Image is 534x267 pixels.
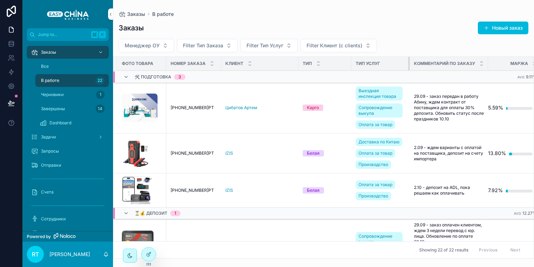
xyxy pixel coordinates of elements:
a: Доставка по КитаюОплата за товарПроизводство [356,136,405,170]
span: 🛠 Подготовка [135,74,171,80]
a: В работе [152,11,174,18]
span: Powered by [27,234,51,239]
a: Доставка по Китаю [356,138,402,146]
a: Выездная инспекция товара [356,87,403,101]
span: Запросы [41,148,59,154]
span: Сопровождение выкупа [358,105,400,116]
a: [PHONE_NUMBER]РТ [171,105,217,111]
div: Белая [307,150,320,156]
span: Filter Тип Услуг [247,42,283,49]
a: [PHONE_NUMBER]РТ [171,188,217,193]
a: Карго [303,105,347,111]
a: 7.92% [488,183,533,197]
a: Цибатов Артем [225,105,257,111]
span: Dashboard [49,120,71,126]
span: Jump to... [38,32,88,37]
p: [PERSON_NAME] [49,251,90,258]
img: imax.jpg [122,231,154,259]
span: Производство [358,193,388,199]
span: Отправки [41,162,61,168]
span: Filter Клиент (с clients) [307,42,362,49]
a: Белая [303,150,347,156]
a: Клиенты [27,227,109,239]
a: Monosnap-IZIS---регистраторы-от-18.10.2024---Google-Таблицы-2024-12-23-17-57-26.png [122,176,162,204]
span: Задачи [41,134,56,140]
a: IZIS [225,188,233,193]
span: [PHONE_NUMBER]РТ [171,105,214,111]
span: Фото Товара [122,61,153,66]
button: Select Button [177,39,238,52]
a: 12.27% [488,238,533,252]
div: Белая [307,187,320,194]
a: Задачи [27,131,109,143]
a: Оплата за товар [356,149,395,158]
a: Сотрудники [27,213,109,225]
a: IZIS [225,150,294,156]
span: Тип Услуг [356,61,380,66]
img: App logo [47,8,89,20]
img: Monosnap-IZIS---регистраторы-от-18.10.2024---Google-Таблицы-2024-12-23-17-57-26.png [122,176,152,204]
span: Маржа [510,61,528,66]
img: CleanShot-2025-09-29-at-15.31.49@2x.png [122,94,158,122]
button: Select Button [301,39,377,52]
a: Запросы [27,145,109,158]
img: Screenshot-at-Aug-26-12-50-10.png [122,139,150,167]
button: Select Button [119,39,174,52]
span: Все [41,64,49,69]
span: K [100,32,105,37]
span: Сопровождение выкупа [358,233,400,245]
div: 22 [95,76,105,85]
h1: Заказы [119,23,144,33]
span: ⏳💰 Депозит [135,210,167,216]
span: [PHONE_NUMBER]РТ [171,150,214,156]
a: 13.80% [488,146,533,160]
a: Отправки [27,159,109,172]
div: 1 [174,210,176,216]
span: Заказы [127,11,145,18]
span: 2.09 - ждем варианты с оплатой на поставщика, депозит на счету импортера [414,145,484,162]
a: Черновики1 [35,88,109,101]
div: scrollable content [23,41,113,231]
a: Powered by [23,231,113,242]
span: Завершены [41,106,65,112]
span: Клиент [225,61,243,66]
span: Менеджер ОУ [125,42,160,49]
a: Dashboard [35,117,109,129]
a: Сопровождение выкупа [356,103,403,118]
span: Заказы [41,49,56,55]
a: Все [35,60,109,73]
span: Тип [303,61,312,66]
div: 12.27% [488,238,506,252]
a: Цибатов Артем [225,105,294,111]
div: 1 [96,90,105,99]
div: 7.92% [488,183,503,197]
small: Avg [514,212,521,215]
a: Заказы [27,46,109,59]
a: 2.10 - депозит на ADL, пока решаем как оплачивать [414,185,484,196]
span: Сотрудники [41,216,66,222]
a: В работе22 [35,74,109,87]
a: 5.59% [488,101,533,115]
button: Новый заказ [478,22,528,34]
span: 29.09 - заказ передан в работу Абину, ждем контракт от поставщика для оплаты 30% депозита. Обнови... [414,94,484,122]
span: [PHONE_NUMBER]РТ [171,188,214,193]
span: Оплата за товар [358,122,392,127]
span: В работе [41,78,59,83]
div: 13.80% [488,146,506,160]
a: Оплата за товар [356,180,395,189]
span: Клиенты [41,230,59,236]
span: Номер Заказа [171,61,206,66]
a: Оплата за товарПроизводство [356,179,405,202]
a: imax.jpg [122,231,162,259]
span: Доставка по Китаю [358,139,399,145]
span: Комментарий По Заказу [414,61,475,66]
a: IZIS [225,150,233,156]
a: Завершены14 [35,102,109,115]
span: Черновики [41,92,64,97]
div: 5.59% [488,101,503,115]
